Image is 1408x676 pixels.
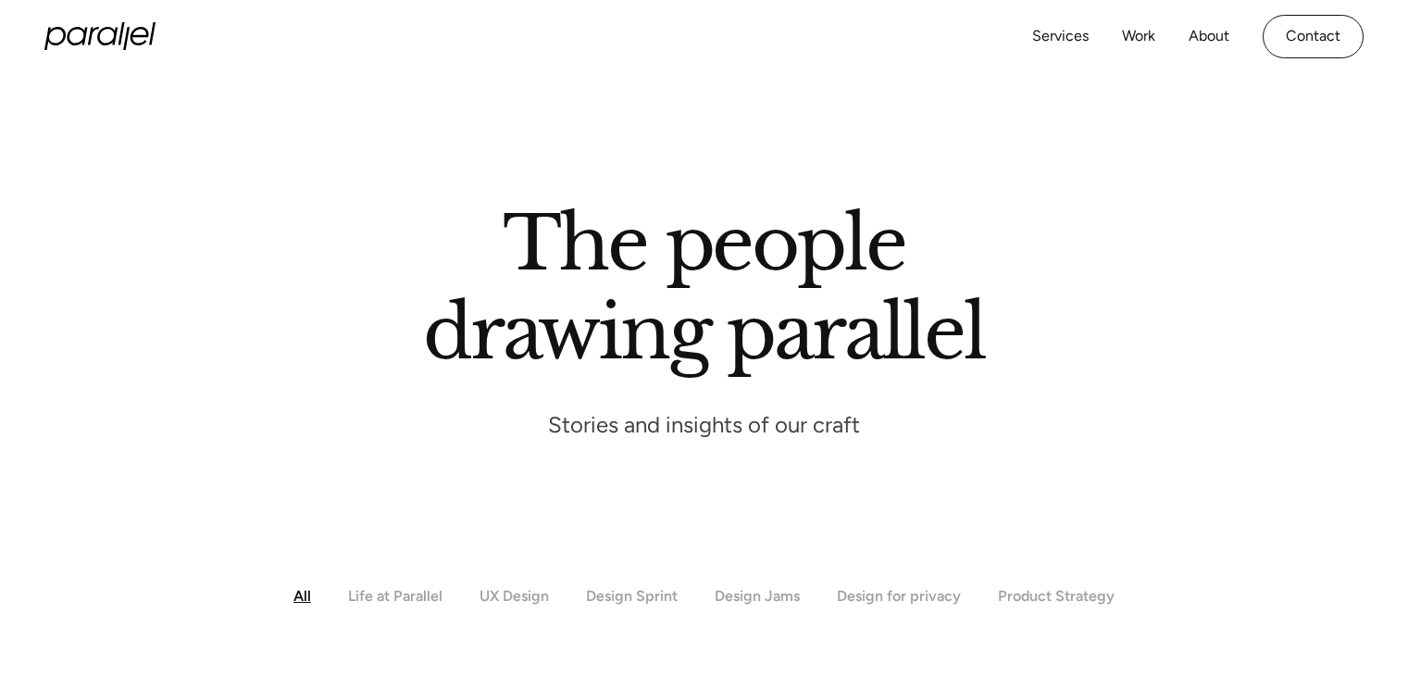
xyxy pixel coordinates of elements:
[1189,23,1229,50] a: About
[44,22,156,50] a: home
[586,587,678,605] div: Design Sprint
[480,587,549,605] div: UX Design
[423,199,985,377] h1: The people drawing parallel
[293,587,311,605] div: All
[1263,15,1364,58] a: Contact
[998,587,1115,605] div: Product Strategy
[1032,23,1089,50] a: Services
[548,410,860,439] p: Stories and insights of our craft
[837,587,961,605] div: Design for privacy
[1122,23,1155,50] a: Work
[715,587,800,605] div: Design Jams
[348,587,442,605] div: Life at Parallel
